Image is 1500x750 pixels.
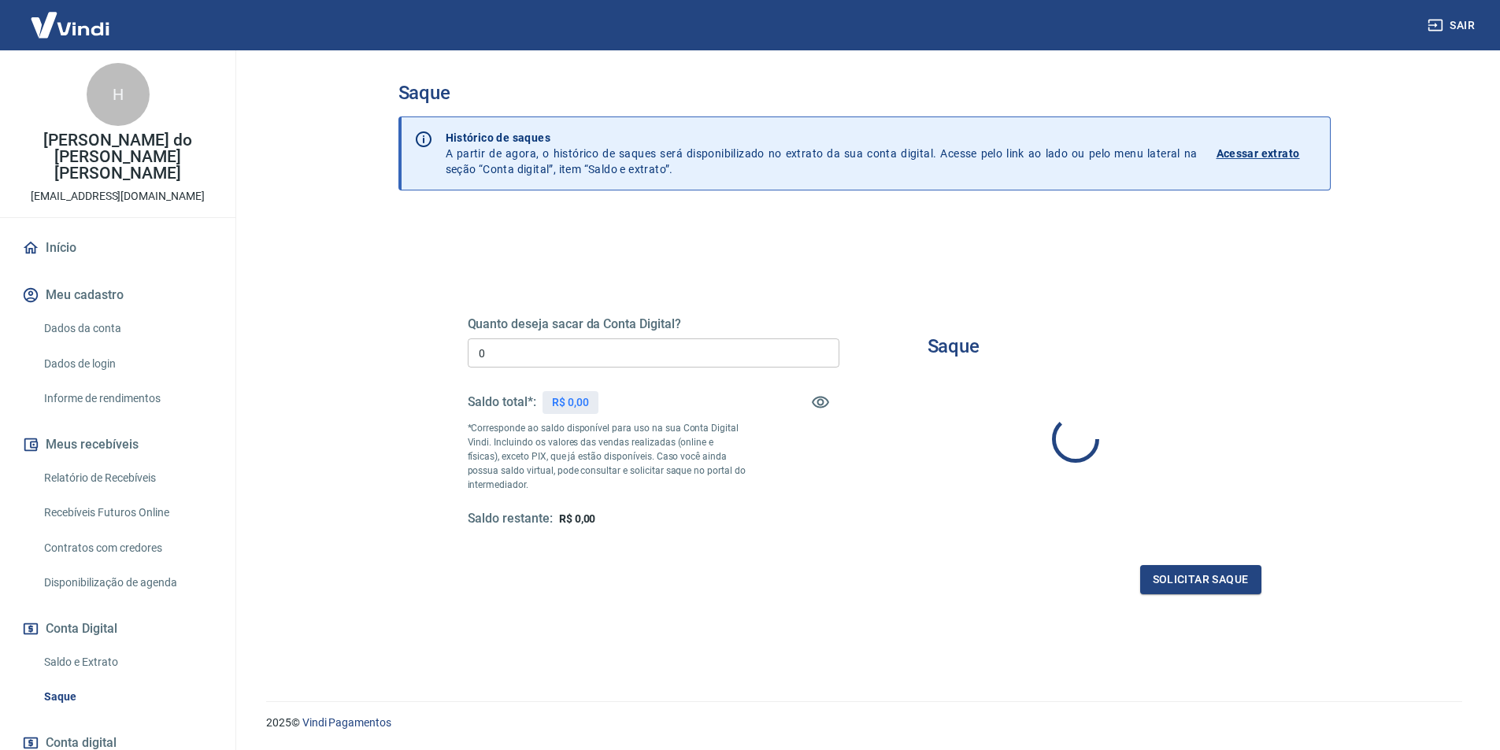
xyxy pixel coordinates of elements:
[38,532,217,564] a: Contratos com credores
[1217,130,1317,177] a: Acessar extrato
[468,394,536,410] h5: Saldo total*:
[19,231,217,265] a: Início
[38,312,217,345] a: Dados da conta
[38,382,217,415] a: Informe de rendimentos
[559,512,596,525] span: R$ 0,00
[38,348,217,380] a: Dados de login
[38,567,217,599] a: Disponibilização de agenda
[38,681,217,713] a: Saque
[468,511,553,527] h5: Saldo restante:
[468,316,839,332] h5: Quanto deseja sacar da Conta Digital?
[19,611,217,646] button: Conta Digital
[38,646,217,678] a: Saldo e Extrato
[446,130,1198,146] p: Histórico de saques
[19,1,121,49] img: Vindi
[87,63,150,126] div: H
[1217,146,1300,161] p: Acessar extrato
[266,715,1462,731] p: 2025 ©
[1424,11,1481,40] button: Sair
[398,82,1331,104] h3: Saque
[19,278,217,312] button: Meu cadastro
[19,427,217,462] button: Meus recebíveis
[928,335,980,357] h3: Saque
[552,394,589,411] p: R$ 0,00
[468,421,746,492] p: *Corresponde ao saldo disponível para uso na sua Conta Digital Vindi. Incluindo os valores das ve...
[446,130,1198,177] p: A partir de agora, o histórico de saques será disponibilizado no extrato da sua conta digital. Ac...
[31,188,205,205] p: [EMAIL_ADDRESS][DOMAIN_NAME]
[38,462,217,494] a: Relatório de Recebíveis
[1140,565,1261,594] button: Solicitar saque
[302,716,391,729] a: Vindi Pagamentos
[13,132,223,182] p: [PERSON_NAME] do [PERSON_NAME] [PERSON_NAME]
[38,497,217,529] a: Recebíveis Futuros Online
